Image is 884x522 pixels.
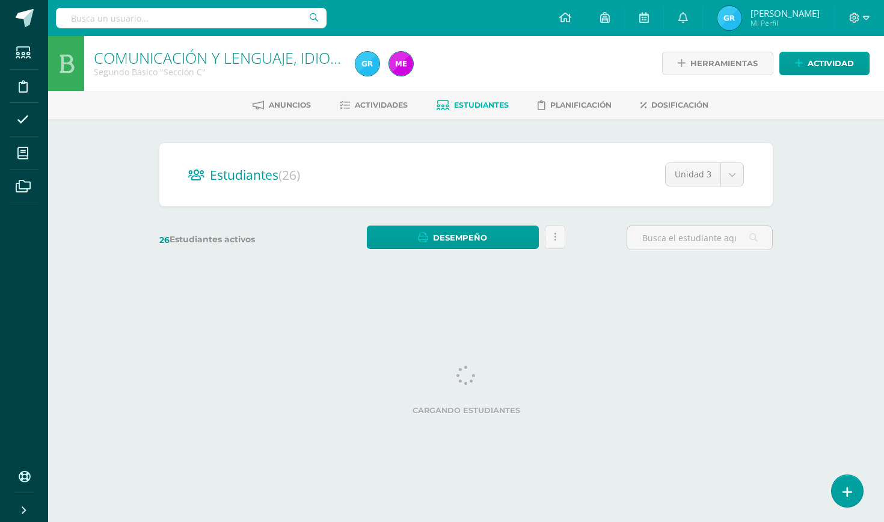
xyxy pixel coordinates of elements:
[269,100,311,109] span: Anuncios
[750,18,820,28] span: Mi Perfil
[690,52,758,75] span: Herramientas
[662,52,773,75] a: Herramientas
[340,96,408,115] a: Actividades
[367,226,538,249] a: Desempeño
[666,163,743,186] a: Unidad 3
[159,234,305,245] label: Estudiantes activos
[538,96,612,115] a: Planificación
[437,96,509,115] a: Estudiantes
[253,96,311,115] a: Anuncios
[717,6,741,30] img: aef9ea12e8278db43f48127993d6127c.png
[640,96,708,115] a: Dosificación
[210,167,300,183] span: Estudiantes
[808,52,854,75] span: Actividad
[750,7,820,19] span: [PERSON_NAME]
[651,100,708,109] span: Dosificación
[355,52,379,76] img: aef9ea12e8278db43f48127993d6127c.png
[159,235,170,245] span: 26
[627,226,772,250] input: Busca el estudiante aquí...
[454,100,509,109] span: Estudiantes
[675,163,711,186] span: Unidad 3
[389,52,413,76] img: f0e654219e4525b0f5d703f555697591.png
[56,8,327,28] input: Busca un usuario...
[278,167,300,183] span: (26)
[433,227,487,249] span: Desempeño
[550,100,612,109] span: Planificación
[94,48,422,68] a: COMUNICACIÓN Y LENGUAJE, IDIOMA ESPAÑOL
[164,406,768,415] label: Cargando estudiantes
[779,52,870,75] a: Actividad
[94,49,341,66] h1: COMUNICACIÓN Y LENGUAJE, IDIOMA ESPAÑOL
[355,100,408,109] span: Actividades
[94,66,341,78] div: Segundo Básico 'Sección C'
